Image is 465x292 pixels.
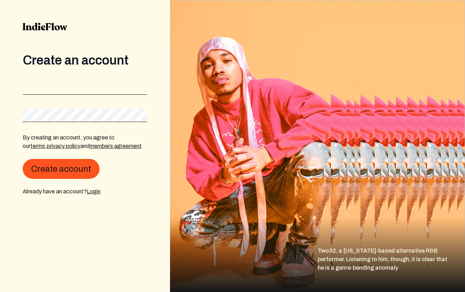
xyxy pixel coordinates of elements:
a: privacy policy [47,143,80,149]
a: members agreement [90,143,142,149]
div: Already have an account? [23,187,147,196]
img: indieflow-logo-black.svg [23,23,67,31]
p: By creating an account, you agree to our , and [23,133,147,150]
a: Login [87,188,101,194]
div: Create an account [23,53,147,67]
button: Create account [23,159,100,179]
a: terms [30,143,45,149]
